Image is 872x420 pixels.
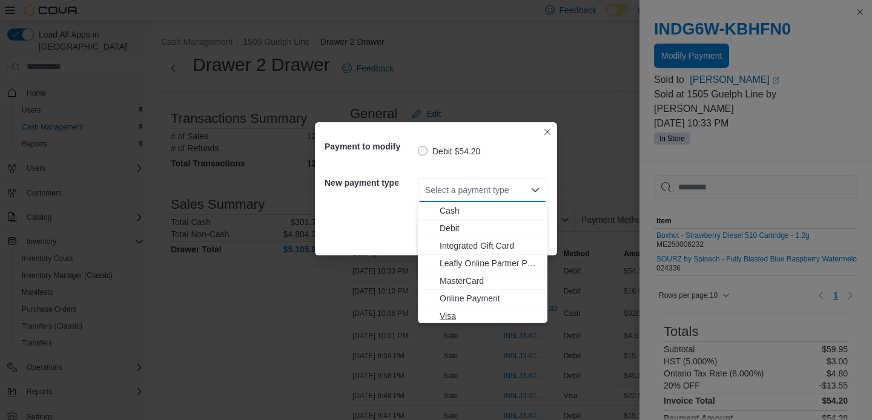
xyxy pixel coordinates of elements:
button: Close list of options [530,185,540,195]
button: Integrated Gift Card [418,237,547,255]
span: MasterCard [440,275,540,287]
span: Cash [440,205,540,217]
button: Cash [418,202,547,220]
span: Debit [440,222,540,234]
button: Debit [418,220,547,237]
input: Accessible screen reader label [425,183,426,197]
button: Online Payment [418,290,547,307]
span: Leafly Online Partner Payment [440,257,540,269]
h5: Payment to modify [325,134,415,159]
span: Visa [440,310,540,322]
label: Debit $54.20 [418,144,480,159]
div: Choose from the following options [418,202,547,325]
button: MasterCard [418,272,547,290]
span: Online Payment [440,292,540,304]
span: Integrated Gift Card [440,240,540,252]
h5: New payment type [325,171,415,195]
button: Leafly Online Partner Payment [418,255,547,272]
button: Visa [418,307,547,325]
button: Closes this modal window [540,125,555,139]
